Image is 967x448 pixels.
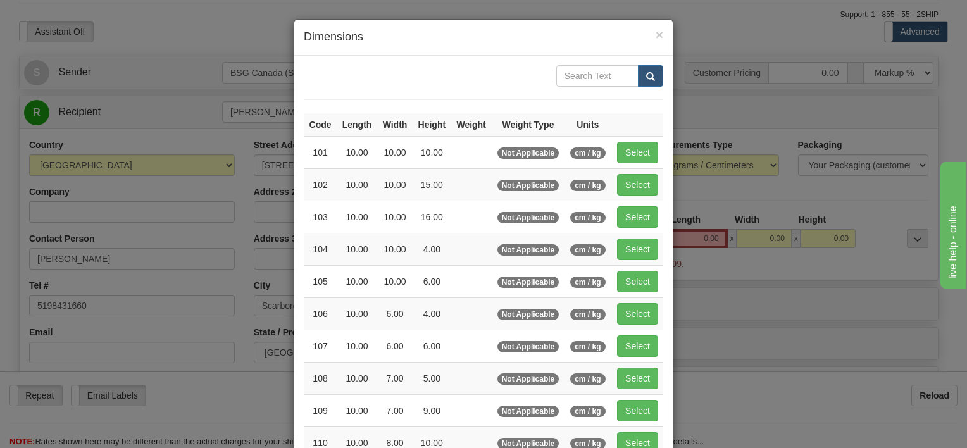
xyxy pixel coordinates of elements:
span: cm / kg [570,180,605,191]
h4: Dimensions [304,29,663,46]
span: Not Applicable [497,341,559,352]
td: 15.00 [413,168,451,201]
td: 10.00 [413,136,451,168]
span: Not Applicable [497,373,559,385]
td: 109 [304,394,337,426]
td: 10.00 [377,136,413,168]
input: Search Text [556,65,639,87]
td: 10.00 [377,168,413,201]
button: Select [617,206,658,228]
td: 10.00 [377,265,413,297]
span: cm / kg [570,341,605,352]
th: Units [565,113,611,136]
td: 106 [304,297,337,330]
td: 10.00 [377,201,413,233]
button: Select [617,335,658,357]
td: 103 [304,201,337,233]
td: 10.00 [377,233,413,265]
th: Weight Type [491,113,565,136]
span: Not Applicable [497,309,559,320]
span: Not Applicable [497,212,559,223]
span: Not Applicable [497,277,559,288]
td: 10.00 [337,136,377,168]
td: 10.00 [337,362,377,394]
td: 10.00 [337,394,377,426]
iframe: chat widget [938,159,966,289]
td: 6.00 [377,330,413,362]
td: 16.00 [413,201,451,233]
button: Select [617,303,658,325]
td: 107 [304,330,337,362]
span: cm / kg [570,147,605,159]
span: Not Applicable [497,244,559,256]
td: 102 [304,168,337,201]
td: 4.00 [413,233,451,265]
span: cm / kg [570,277,605,288]
td: 10.00 [337,330,377,362]
button: Select [617,400,658,421]
td: 6.00 [413,265,451,297]
span: Not Applicable [497,147,559,159]
button: Select [617,142,658,163]
td: 10.00 [337,233,377,265]
div: live help - online [9,8,117,23]
span: cm / kg [570,309,605,320]
button: Select [617,174,658,196]
th: Weight [451,113,492,136]
button: Select [617,239,658,260]
td: 105 [304,265,337,297]
td: 5.00 [413,362,451,394]
td: 4.00 [413,297,451,330]
span: cm / kg [570,406,605,417]
td: 10.00 [337,201,377,233]
td: 6.00 [377,297,413,330]
td: 10.00 [337,168,377,201]
td: 108 [304,362,337,394]
td: 7.00 [377,394,413,426]
th: Code [304,113,337,136]
td: 104 [304,233,337,265]
th: Width [377,113,413,136]
td: 9.00 [413,394,451,426]
button: Select [617,271,658,292]
td: 10.00 [337,265,377,297]
th: Length [337,113,377,136]
span: Not Applicable [497,180,559,191]
span: cm / kg [570,244,605,256]
td: 10.00 [337,297,377,330]
span: cm / kg [570,373,605,385]
span: cm / kg [570,212,605,223]
th: Height [413,113,451,136]
td: 6.00 [413,330,451,362]
button: Select [617,368,658,389]
td: 7.00 [377,362,413,394]
td: 101 [304,136,337,168]
span: × [656,27,663,42]
span: Not Applicable [497,406,559,417]
button: Close [656,28,663,41]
